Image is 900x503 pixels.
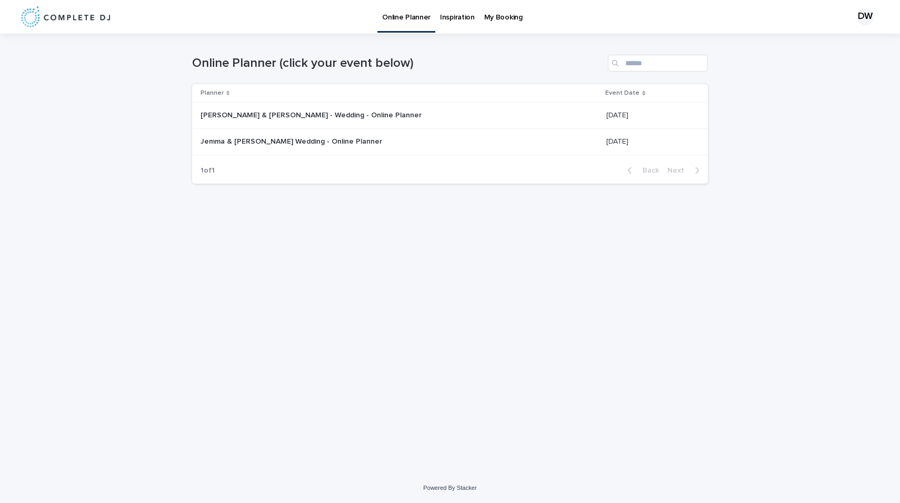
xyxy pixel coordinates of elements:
p: Planner [201,87,224,99]
p: 1 of 1 [192,158,223,184]
img: 8nP3zCmvR2aWrOmylPw8 [21,6,110,27]
p: [DATE] [606,135,631,146]
span: Back [636,167,659,174]
p: [DATE] [606,109,631,120]
h1: Online Planner (click your event below) [192,56,604,71]
div: DW [857,8,874,25]
p: Event Date [605,87,639,99]
span: Next [667,167,691,174]
p: [PERSON_NAME] & [PERSON_NAME] - Wedding - Online Planner [201,109,424,120]
p: Jemma & [PERSON_NAME] Wedding - Online Planner [201,135,384,146]
input: Search [608,55,708,72]
button: Next [663,166,708,175]
tr: Jemma & [PERSON_NAME] Wedding - Online PlannerJemma & [PERSON_NAME] Wedding - Online Planner [DAT... [192,129,708,155]
a: Powered By Stacker [423,485,476,491]
button: Back [619,166,663,175]
tr: [PERSON_NAME] & [PERSON_NAME] - Wedding - Online Planner[PERSON_NAME] & [PERSON_NAME] - Wedding -... [192,103,708,129]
